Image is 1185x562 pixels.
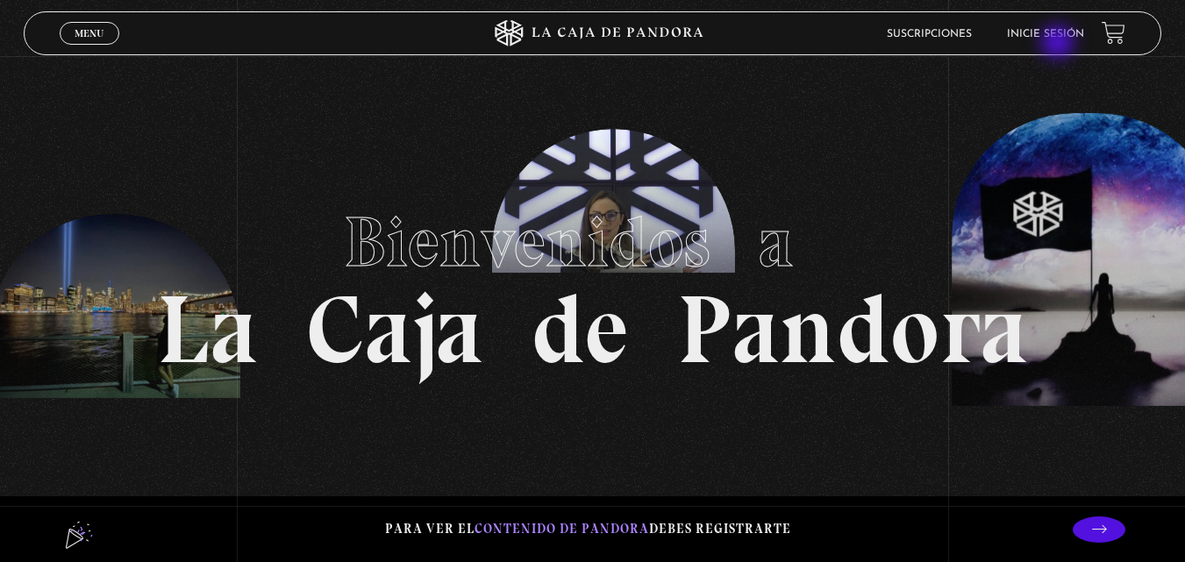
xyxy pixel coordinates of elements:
span: contenido de Pandora [475,521,649,537]
span: Bienvenidos a [344,200,842,284]
a: View your shopping cart [1102,21,1125,45]
a: Inicie sesión [1007,29,1084,39]
span: Cerrar [68,43,110,55]
a: Suscripciones [887,29,972,39]
p: Para ver el debes registrarte [385,517,791,541]
h1: La Caja de Pandora [157,185,1028,378]
span: Menu [75,28,104,39]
